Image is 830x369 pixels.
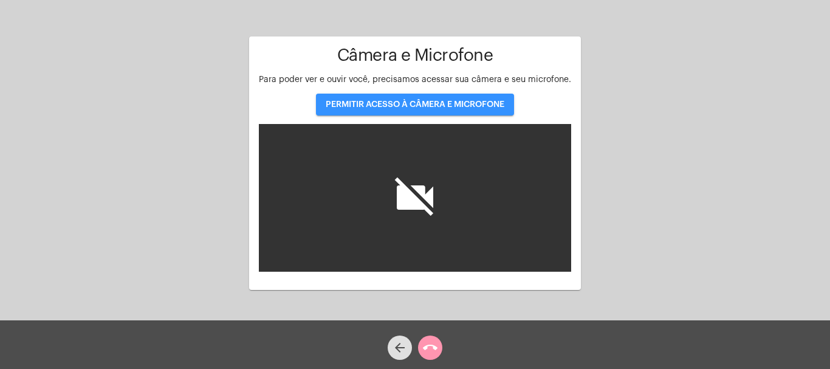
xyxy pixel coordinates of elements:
[393,340,407,355] mat-icon: arrow_back
[259,75,571,84] span: Para poder ver e ouvir você, precisamos acessar sua câmera e seu microfone.
[326,100,504,109] span: PERMITIR ACESSO À CÂMERA E MICROFONE
[423,340,437,355] mat-icon: call_end
[391,173,439,222] i: videocam_off
[316,94,514,116] button: PERMITIR ACESSO À CÂMERA E MICROFONE
[259,46,571,65] h1: Câmera e Microfone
